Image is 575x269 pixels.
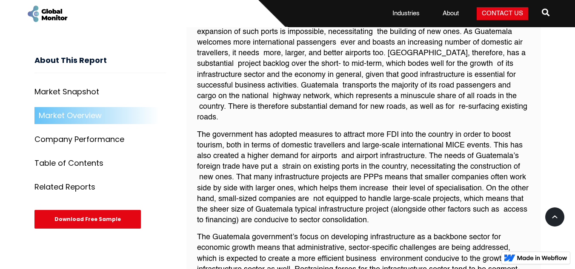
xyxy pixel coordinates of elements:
a: Table of Contents [34,155,166,172]
div: Market Overview [39,112,102,120]
div: Company Performance [34,136,124,144]
p: Guatemala needs to expand its existing ports and in some cases, even build new ones, as some have... [197,6,530,123]
a:  [542,5,549,22]
a: Market Overview [34,108,166,125]
a: About [438,9,464,18]
div: Market Snapshot [34,88,99,96]
a: Market Snapshot [34,84,166,101]
p: The government has adopted measures to attract more FDI into the country in order to boost touris... [197,130,530,226]
a: Industries [387,9,425,18]
div: Download Free Sample [34,210,141,229]
a: Contact Us [477,7,528,20]
div: Related Reports [34,183,95,192]
a: Related Reports [34,179,166,196]
a: home [26,4,69,23]
img: Made in Webflow [517,255,567,261]
div: Table of Contents [34,159,103,168]
span:  [542,6,549,18]
h3: About This Report [34,56,166,74]
a: Company Performance [34,131,166,148]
